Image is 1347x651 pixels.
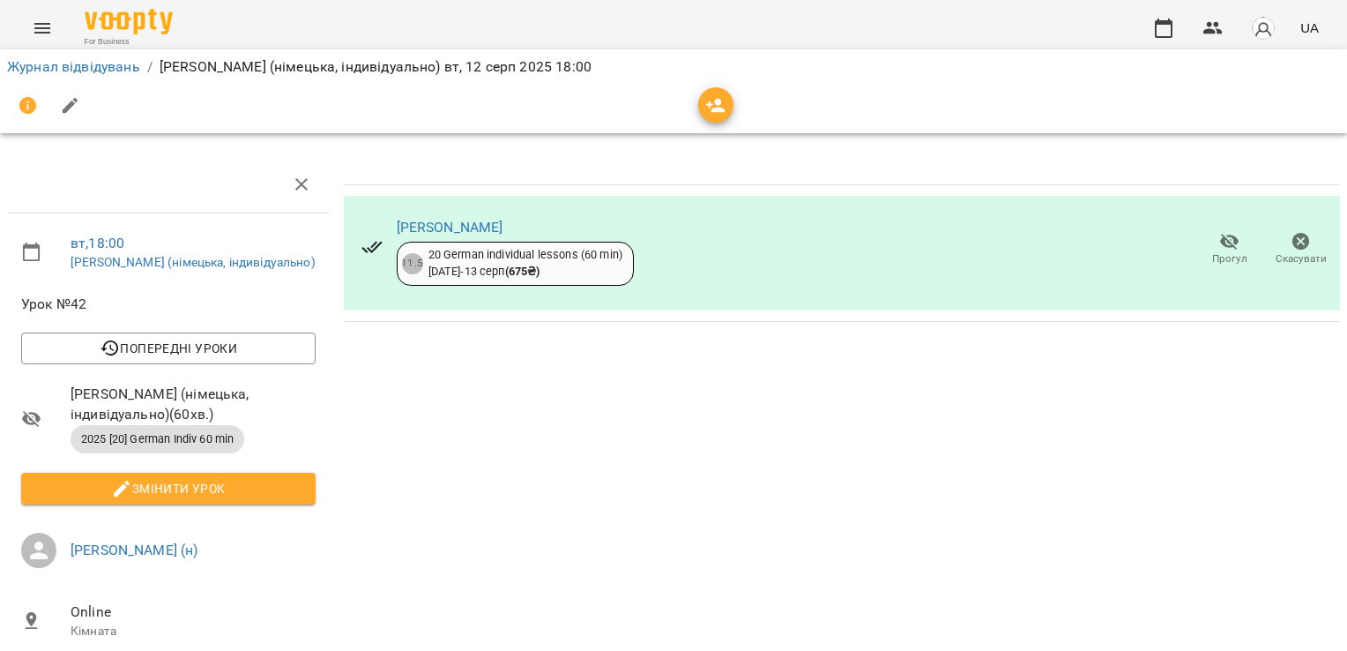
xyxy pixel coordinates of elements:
[71,542,198,558] a: [PERSON_NAME] (н)
[402,253,423,274] div: 11.5
[1293,11,1326,44] button: UA
[71,431,244,447] span: 2025 [20] German Indiv 60 min
[85,36,173,48] span: For Business
[71,384,316,425] span: [PERSON_NAME] (німецька, індивідуально) ( 60 хв. )
[21,473,316,505] button: Змінити урок
[7,56,1340,78] nav: breadcrumb
[397,219,503,236] a: [PERSON_NAME]
[1300,19,1319,37] span: UA
[71,602,316,623] span: Online
[1194,225,1265,274] button: Прогул
[1251,16,1276,41] img: avatar_s.png
[21,333,316,364] button: Попередні уроки
[71,255,316,269] a: [PERSON_NAME] (німецька, індивідуально)
[7,58,140,75] a: Журнал відвідувань
[71,235,124,251] a: вт , 18:00
[85,9,173,34] img: Voopty Logo
[1265,225,1336,274] button: Скасувати
[35,338,301,359] span: Попередні уроки
[428,247,622,280] div: 20 German individual lessons (60 min) [DATE] - 13 серп
[71,623,316,640] p: Кімната
[21,294,316,315] span: Урок №42
[160,56,592,78] p: [PERSON_NAME] (німецька, індивідуально) вт, 12 серп 2025 18:00
[35,478,301,499] span: Змінити урок
[21,7,63,49] button: Menu
[1276,251,1327,266] span: Скасувати
[1212,251,1247,266] span: Прогул
[505,265,540,278] b: ( 675 ₴ )
[147,56,153,78] li: /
